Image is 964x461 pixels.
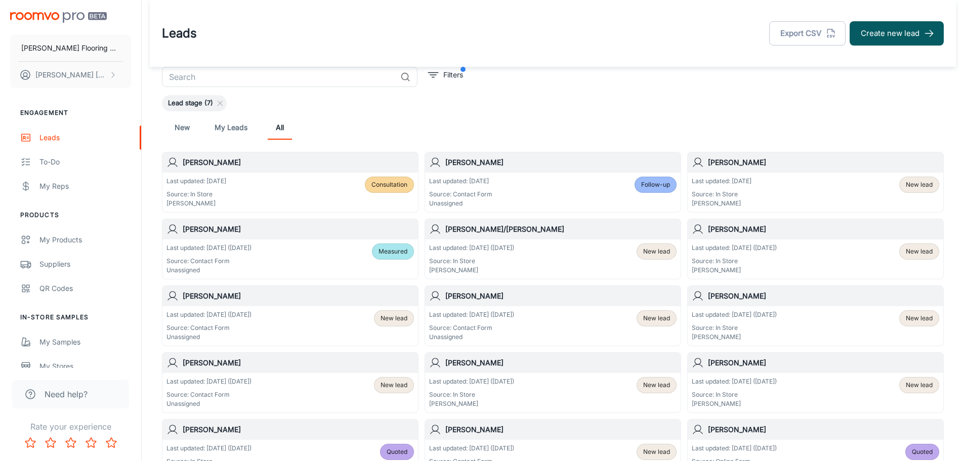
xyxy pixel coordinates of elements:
[387,447,407,456] span: Quoted
[708,290,939,302] h6: [PERSON_NAME]
[101,433,121,453] button: Rate 5 star
[692,377,777,386] p: Last updated: [DATE] ([DATE])
[166,266,252,275] p: Unassigned
[379,247,407,256] span: Measured
[166,199,226,208] p: [PERSON_NAME]
[162,152,418,213] a: [PERSON_NAME]Last updated: [DATE]Source: In Store[PERSON_NAME]Consultation
[687,285,944,346] a: [PERSON_NAME]Last updated: [DATE] ([DATE])Source: In Store[PERSON_NAME]New lead
[162,285,418,346] a: [PERSON_NAME]Last updated: [DATE] ([DATE])Source: Contact FormUnassignedNew lead
[166,310,252,319] p: Last updated: [DATE] ([DATE])
[39,259,131,270] div: Suppliers
[162,24,197,43] h1: Leads
[39,361,131,372] div: My Stores
[162,352,418,413] a: [PERSON_NAME]Last updated: [DATE] ([DATE])Source: Contact FormUnassignedNew lead
[39,337,131,348] div: My Samples
[183,424,414,435] h6: [PERSON_NAME]
[183,290,414,302] h6: [PERSON_NAME]
[692,323,777,332] p: Source: In Store
[268,115,292,140] a: All
[10,62,131,88] button: [PERSON_NAME] [PERSON_NAME]
[425,152,681,213] a: [PERSON_NAME]Last updated: [DATE]Source: Contact FormUnassignedFollow-up
[641,180,670,189] span: Follow-up
[692,243,777,253] p: Last updated: [DATE] ([DATE])
[429,377,514,386] p: Last updated: [DATE] ([DATE])
[215,115,247,140] a: My Leads
[708,357,939,368] h6: [PERSON_NAME]
[429,310,514,319] p: Last updated: [DATE] ([DATE])
[39,181,131,192] div: My Reps
[166,243,252,253] p: Last updated: [DATE] ([DATE])
[769,21,846,46] button: Export CSV
[692,310,777,319] p: Last updated: [DATE] ([DATE])
[692,399,777,408] p: [PERSON_NAME]
[429,190,492,199] p: Source: Contact Form
[183,357,414,368] h6: [PERSON_NAME]
[429,199,492,208] p: Unassigned
[381,314,407,323] span: New lead
[429,399,514,408] p: [PERSON_NAME]
[692,332,777,342] p: [PERSON_NAME]
[687,219,944,279] a: [PERSON_NAME]Last updated: [DATE] ([DATE])Source: In Store[PERSON_NAME]New lead
[429,390,514,399] p: Source: In Store
[692,190,751,199] p: Source: In Store
[445,224,677,235] h6: [PERSON_NAME]/[PERSON_NAME]
[445,424,677,435] h6: [PERSON_NAME]
[425,285,681,346] a: [PERSON_NAME]Last updated: [DATE] ([DATE])Source: Contact FormUnassignedNew lead
[692,199,751,208] p: [PERSON_NAME]
[429,177,492,186] p: Last updated: [DATE]
[708,224,939,235] h6: [PERSON_NAME]
[166,399,252,408] p: Unassigned
[429,243,514,253] p: Last updated: [DATE] ([DATE])
[692,257,777,266] p: Source: In Store
[906,180,933,189] span: New lead
[692,390,777,399] p: Source: In Store
[429,323,514,332] p: Source: Contact Form
[45,388,88,400] span: Need help?
[687,352,944,413] a: [PERSON_NAME]Last updated: [DATE] ([DATE])Source: In Store[PERSON_NAME]New lead
[426,67,466,83] button: filter
[166,444,252,453] p: Last updated: [DATE] ([DATE])
[445,357,677,368] h6: [PERSON_NAME]
[39,132,131,143] div: Leads
[429,266,514,275] p: [PERSON_NAME]
[183,157,414,168] h6: [PERSON_NAME]
[10,12,107,23] img: Roomvo PRO Beta
[162,67,396,87] input: Search
[371,180,407,189] span: Consultation
[429,257,514,266] p: Source: In Store
[425,352,681,413] a: [PERSON_NAME]Last updated: [DATE] ([DATE])Source: In Store[PERSON_NAME]New lead
[445,157,677,168] h6: [PERSON_NAME]
[429,444,514,453] p: Last updated: [DATE] ([DATE])
[643,447,670,456] span: New lead
[643,381,670,390] span: New lead
[166,332,252,342] p: Unassigned
[429,332,514,342] p: Unassigned
[10,35,131,61] button: [PERSON_NAME] Flooring Center
[35,69,107,80] p: [PERSON_NAME] [PERSON_NAME]
[425,219,681,279] a: [PERSON_NAME]/[PERSON_NAME]Last updated: [DATE] ([DATE])Source: In Store[PERSON_NAME]New lead
[170,115,194,140] a: New
[643,314,670,323] span: New lead
[162,219,418,279] a: [PERSON_NAME]Last updated: [DATE] ([DATE])Source: Contact FormUnassignedMeasured
[40,433,61,453] button: Rate 2 star
[20,433,40,453] button: Rate 1 star
[166,257,252,266] p: Source: Contact Form
[166,190,226,199] p: Source: In Store
[8,421,133,433] p: Rate your experience
[692,444,777,453] p: Last updated: [DATE] ([DATE])
[443,69,463,80] p: Filters
[162,98,219,108] span: Lead stage (7)
[692,177,751,186] p: Last updated: [DATE]
[39,156,131,167] div: To-do
[61,433,81,453] button: Rate 3 star
[183,224,414,235] h6: [PERSON_NAME]
[906,381,933,390] span: New lead
[708,157,939,168] h6: [PERSON_NAME]
[687,152,944,213] a: [PERSON_NAME]Last updated: [DATE]Source: In Store[PERSON_NAME]New lead
[906,314,933,323] span: New lead
[21,43,120,54] p: [PERSON_NAME] Flooring Center
[381,381,407,390] span: New lead
[39,234,131,245] div: My Products
[166,377,252,386] p: Last updated: [DATE] ([DATE])
[692,266,777,275] p: [PERSON_NAME]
